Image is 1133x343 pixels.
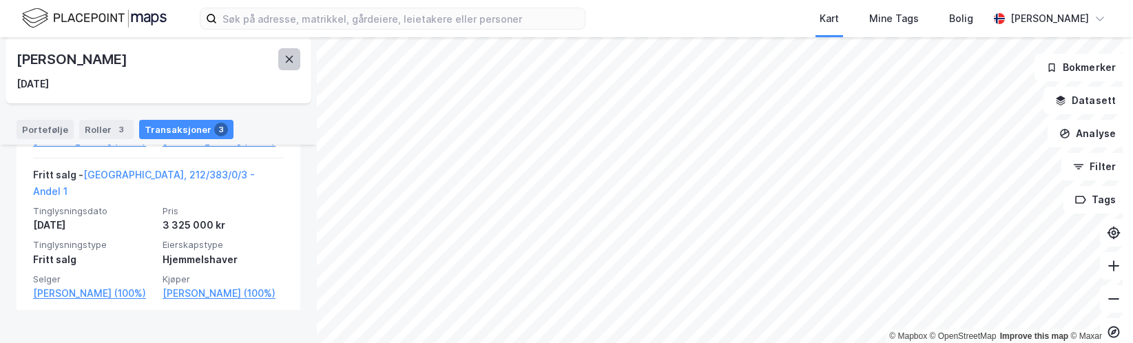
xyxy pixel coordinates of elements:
span: Tinglysningstype [33,239,154,251]
button: Tags [1063,186,1127,214]
img: logo.f888ab2527a4732fd821a326f86c7f29.svg [22,6,167,30]
span: Pris [163,205,284,217]
a: [GEOGRAPHIC_DATA], 212/383/0/3 - Andel 1 [33,169,255,197]
span: Kjøper [163,273,284,285]
div: 3 325 000 kr [163,217,284,233]
span: Selger [33,273,154,285]
div: Transaksjoner [139,120,233,139]
iframe: Chat Widget [1064,277,1133,343]
div: Portefølje [17,120,74,139]
div: 3 [114,123,128,136]
button: Analyse [1048,120,1127,147]
button: Bokmerker [1035,54,1127,81]
span: Tinglysningsdato [33,205,154,217]
input: Søk på adresse, matrikkel, gårdeiere, leietakere eller personer [217,8,585,29]
button: Datasett [1043,87,1127,114]
div: Hjemmelshaver [163,251,284,268]
div: [DATE] [17,76,49,92]
a: [PERSON_NAME] (100%) [163,285,284,302]
span: Eierskapstype [163,239,284,251]
a: [PERSON_NAME] (100%) [33,285,154,302]
a: Improve this map [1000,331,1068,341]
div: [PERSON_NAME] [17,48,129,70]
div: Fritt salg - [33,167,284,205]
div: Roller [79,120,134,139]
div: Kart [820,10,839,27]
div: [PERSON_NAME] [1010,10,1089,27]
div: Mine Tags [869,10,919,27]
a: Mapbox [889,331,927,341]
div: Fritt salg [33,251,154,268]
a: OpenStreetMap [930,331,997,341]
div: 3 [214,123,228,136]
div: Bolig [949,10,973,27]
button: Filter [1061,153,1127,180]
div: [DATE] [33,217,154,233]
